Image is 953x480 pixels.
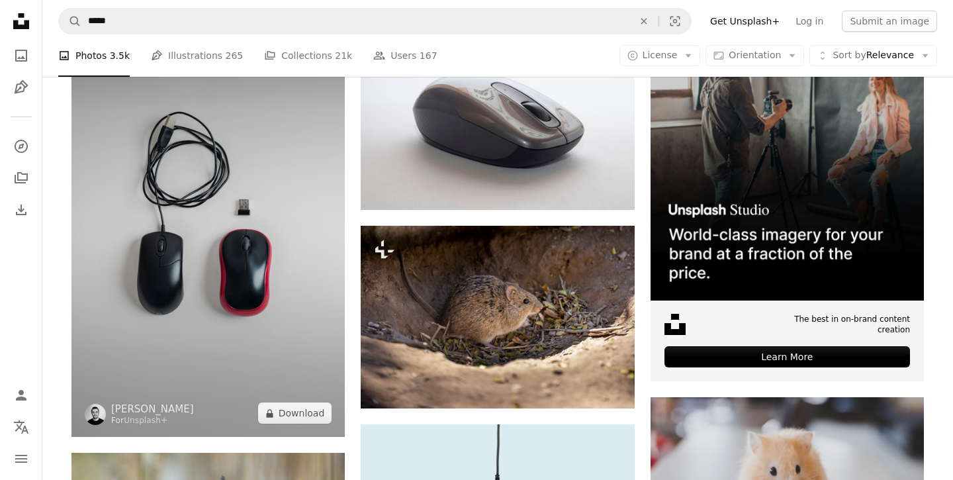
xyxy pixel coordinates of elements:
div: For [111,416,194,426]
a: Get Unsplash+ [702,11,788,32]
a: The best in on-brand content creationLearn More [651,26,924,381]
button: Orientation [705,45,804,66]
span: Sort by [833,50,866,60]
button: Clear [629,9,658,34]
button: Download [258,403,332,424]
form: Find visuals sitewide [58,8,692,34]
button: Menu [8,446,34,472]
button: Language [8,414,34,440]
a: Download History [8,197,34,223]
a: Users 167 [373,34,437,77]
a: closeup photo of gray and black cordless mouse [361,112,634,124]
span: 265 [226,48,244,63]
span: 21k [335,48,352,63]
a: Log in / Sign up [8,382,34,408]
a: Photos [8,42,34,69]
img: file-1715651741414-859baba4300dimage [651,26,924,300]
span: Orientation [729,50,781,60]
a: Illustrations 265 [151,34,243,77]
a: Illustrations [8,74,34,101]
a: Explore [8,133,34,160]
a: Home — Unsplash [8,8,34,37]
button: Search Unsplash [59,9,81,34]
img: a black and red computer mouse next to a usb mouse [71,26,345,437]
img: file-1631678316303-ed18b8b5cb9cimage [664,314,686,335]
a: a black and red computer mouse next to a usb mouse [71,226,345,238]
button: License [619,45,701,66]
img: a small rodent sitting in a hole in the dirt [361,226,634,408]
img: closeup photo of gray and black cordless mouse [361,26,634,210]
button: Visual search [659,9,691,34]
img: Go to Behnam Norouzi's profile [85,404,106,425]
a: a small rodent sitting in a hole in the dirt [361,311,634,323]
a: Collections [8,165,34,191]
span: 167 [420,48,437,63]
a: Log in [788,11,831,32]
div: Learn More [664,346,910,367]
span: Relevance [833,49,914,62]
a: Unsplash+ [124,416,167,425]
button: Sort byRelevance [809,45,937,66]
button: Submit an image [842,11,937,32]
a: [PERSON_NAME] [111,403,194,416]
span: The best in on-brand content creation [760,314,910,336]
a: Collections 21k [264,34,352,77]
span: License [643,50,678,60]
